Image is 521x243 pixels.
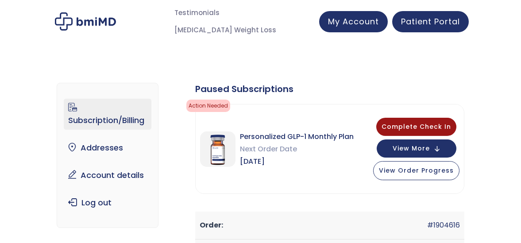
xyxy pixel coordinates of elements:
[392,11,469,32] a: Patient Portal
[64,166,151,185] a: Account details
[373,161,459,180] button: View Order Progress
[55,12,116,30] img: My account
[64,99,151,130] a: Subscription/Billing
[166,22,285,39] a: [MEDICAL_DATA] Weight Loss
[174,25,276,35] span: [MEDICAL_DATA] Weight Loss
[240,155,354,168] span: [DATE]
[64,139,151,157] a: Addresses
[240,131,354,143] span: Personalized GLP-1 Monthly Plan
[174,8,220,18] span: Testimonials
[393,146,430,151] span: View More
[376,118,456,136] button: Complete Check In
[319,11,388,32] a: My Account
[328,16,379,27] span: My Account
[382,122,451,131] span: Complete Check In
[401,16,460,27] span: Patient Portal
[186,100,230,112] span: Action Needed
[427,220,460,230] a: #1904616
[377,139,456,158] button: View More
[195,83,464,95] div: Paused Subscriptions
[240,143,354,155] span: Next Order Date
[64,193,151,212] a: Log out
[166,4,228,22] a: Testimonials
[379,166,454,175] span: View Order Progress
[57,83,158,228] nav: Account pages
